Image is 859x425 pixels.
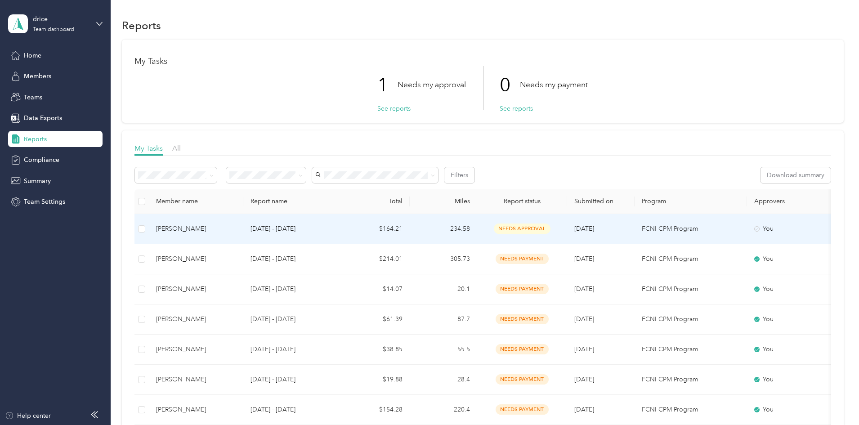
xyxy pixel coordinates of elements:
[24,51,41,60] span: Home
[134,144,163,152] span: My Tasks
[33,27,74,32] div: Team dashboard
[349,197,403,205] div: Total
[156,224,236,234] div: [PERSON_NAME]
[574,406,594,413] span: [DATE]
[496,374,549,385] span: needs payment
[410,274,477,304] td: 20.1
[342,365,410,395] td: $19.88
[410,395,477,425] td: 220.4
[642,254,740,264] p: FCNI CPM Program
[574,255,594,263] span: [DATE]
[156,405,236,415] div: [PERSON_NAME]
[496,344,549,354] span: needs payment
[642,375,740,385] p: FCNI CPM Program
[754,314,830,324] div: You
[496,284,549,294] span: needs payment
[754,284,830,294] div: You
[251,254,335,264] p: [DATE] - [DATE]
[642,344,740,354] p: FCNI CPM Program
[574,225,594,233] span: [DATE]
[410,214,477,244] td: 234.58
[410,244,477,274] td: 305.73
[574,285,594,293] span: [DATE]
[754,254,830,264] div: You
[642,314,740,324] p: FCNI CPM Program
[567,189,635,214] th: Submitted on
[754,375,830,385] div: You
[635,189,747,214] th: Program
[754,405,830,415] div: You
[410,335,477,365] td: 55.5
[122,21,161,30] h1: Reports
[496,314,549,324] span: needs payment
[156,375,236,385] div: [PERSON_NAME]
[342,214,410,244] td: $164.21
[494,224,550,234] span: needs approval
[642,224,740,234] p: FCNI CPM Program
[251,284,335,294] p: [DATE] - [DATE]
[754,344,830,354] div: You
[574,315,594,323] span: [DATE]
[24,72,51,81] span: Members
[24,176,51,186] span: Summary
[410,365,477,395] td: 28.4
[417,197,470,205] div: Miles
[500,104,533,113] button: See reports
[635,395,747,425] td: FCNI CPM Program
[342,335,410,365] td: $38.85
[156,284,236,294] div: [PERSON_NAME]
[642,405,740,415] p: FCNI CPM Program
[635,274,747,304] td: FCNI CPM Program
[156,197,236,205] div: Member name
[149,189,243,214] th: Member name
[24,134,47,144] span: Reports
[24,113,62,123] span: Data Exports
[754,224,830,234] div: You
[496,254,549,264] span: needs payment
[24,155,59,165] span: Compliance
[342,274,410,304] td: $14.07
[761,167,831,183] button: Download summary
[33,14,89,24] div: drice
[24,93,42,102] span: Teams
[410,304,477,335] td: 87.7
[574,376,594,383] span: [DATE]
[156,254,236,264] div: [PERSON_NAME]
[747,189,837,214] th: Approvers
[342,304,410,335] td: $61.39
[377,104,411,113] button: See reports
[377,66,398,104] p: 1
[251,224,335,234] p: [DATE] - [DATE]
[342,395,410,425] td: $154.28
[342,244,410,274] td: $214.01
[635,214,747,244] td: FCNI CPM Program
[24,197,65,206] span: Team Settings
[635,304,747,335] td: FCNI CPM Program
[635,365,747,395] td: FCNI CPM Program
[809,375,859,425] iframe: Everlance-gr Chat Button Frame
[251,314,335,324] p: [DATE] - [DATE]
[635,244,747,274] td: FCNI CPM Program
[243,189,342,214] th: Report name
[574,345,594,353] span: [DATE]
[134,57,831,66] h1: My Tasks
[251,405,335,415] p: [DATE] - [DATE]
[251,375,335,385] p: [DATE] - [DATE]
[496,404,549,415] span: needs payment
[500,66,520,104] p: 0
[484,197,560,205] span: Report status
[635,335,747,365] td: FCNI CPM Program
[5,411,51,421] button: Help center
[520,79,588,90] p: Needs my payment
[444,167,474,183] button: Filters
[251,344,335,354] p: [DATE] - [DATE]
[172,144,181,152] span: All
[642,284,740,294] p: FCNI CPM Program
[398,79,466,90] p: Needs my approval
[156,314,236,324] div: [PERSON_NAME]
[156,344,236,354] div: [PERSON_NAME]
